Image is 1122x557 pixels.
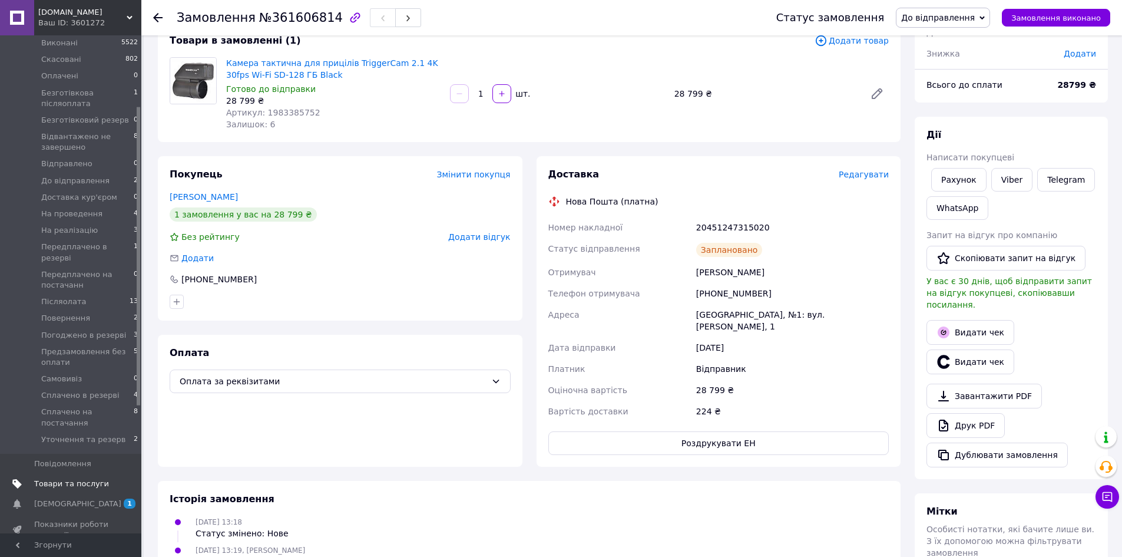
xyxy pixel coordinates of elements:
[134,88,138,109] span: 1
[134,71,138,81] span: 0
[180,273,258,285] div: [PHONE_NUMBER]
[130,296,138,307] span: 13
[548,385,627,395] span: Оціночна вартість
[226,108,320,117] span: Артикул: 1983385752
[134,225,138,236] span: 3
[839,170,889,179] span: Редагувати
[548,310,580,319] span: Адреса
[134,242,138,263] span: 1
[926,276,1092,309] span: У вас є 30 днів, щоб відправити запит на відгук покупцеві, скопіювавши посилання.
[41,54,81,65] span: Скасовані
[926,443,1068,467] button: Дублювати замовлення
[694,337,891,358] div: [DATE]
[696,243,763,257] div: Заплановано
[134,434,138,445] span: 2
[815,34,889,47] span: Додати товар
[1064,49,1096,58] span: Додати
[134,269,138,291] span: 0
[134,407,138,428] span: 8
[694,283,891,304] div: [PHONE_NUMBER]
[38,18,141,28] div: Ваш ID: 3601272
[134,176,138,186] span: 2
[926,350,1014,374] button: Видати чек
[926,320,1014,345] button: Видати чек
[41,374,82,384] span: Самовивіз
[694,217,891,238] div: 20451247315020
[134,159,138,169] span: 0
[41,88,134,109] span: Безготівкова післяоплата
[125,54,138,65] span: 802
[134,347,138,368] span: 5
[548,223,623,232] span: Номер накладної
[41,38,78,48] span: Виконані
[124,499,135,509] span: 1
[926,49,960,58] span: Знижка
[548,289,640,298] span: Телефон отримувача
[226,95,441,107] div: 28 799 ₴
[196,518,242,526] span: [DATE] 13:18
[34,459,91,469] span: Повідомлення
[134,330,138,341] span: 3
[694,380,891,401] div: 28 799 ₴
[180,375,486,388] span: Оплата за реквізитами
[41,407,134,428] span: Сплачено на постачання
[512,88,531,100] div: шт.
[121,38,138,48] span: 5522
[134,313,138,324] span: 2
[926,196,988,220] a: WhatsApp
[694,401,891,422] div: 224 ₴
[41,242,134,263] span: Передплачено в резерві
[170,58,216,104] img: Камера тактична для прицілів TriggerCam 2.1 4K 30fps Wi-Fi SD-128 ГБ Black
[926,230,1057,240] span: Запит на відгук про компанію
[170,192,238,202] a: [PERSON_NAME]
[548,343,616,352] span: Дата відправки
[41,347,134,368] span: Предзамовлення без оплати
[926,153,1014,162] span: Написати покупцеві
[41,269,134,291] span: Передплачено на постачанн
[226,58,438,80] a: Камера тактична для прицілів TriggerCam 2.1 4K 30fps Wi-Fi SD-128 ГБ Black
[865,82,889,106] a: Редагувати
[926,246,1085,271] button: Скопіювати запит на відгук
[694,262,891,283] div: [PERSON_NAME]
[1095,485,1119,509] button: Чат з покупцем
[926,80,1002,90] span: Всього до сплати
[226,84,316,94] span: Готово до відправки
[41,296,86,307] span: Післяолата
[670,85,860,102] div: 28 799 ₴
[170,493,274,505] span: Історія замовлення
[226,120,276,129] span: Залишок: 6
[34,479,109,489] span: Товари та послуги
[548,431,889,455] button: Роздрукувати ЕН
[134,390,138,401] span: 4
[563,196,661,207] div: Нова Пошта (платна)
[41,131,134,153] span: Відвантажено не завершено
[548,364,585,374] span: Платник
[926,384,1042,408] a: Завантажити PDF
[41,176,110,186] span: До відправлення
[196,546,305,555] span: [DATE] 13:19, [PERSON_NAME]
[548,169,600,180] span: Доставка
[991,168,1032,192] a: Viber
[548,244,640,253] span: Статус відправлення
[437,170,511,179] span: Змінити покупця
[694,304,891,337] div: [GEOGRAPHIC_DATA], №1: вул. [PERSON_NAME], 1
[41,71,78,81] span: Оплачені
[926,413,1005,438] a: Друк PDF
[901,13,975,22] span: До відправлення
[1057,80,1096,90] b: 28799 ₴
[134,192,138,203] span: 0
[41,434,125,445] span: Уточнення та резерв
[134,209,138,219] span: 4
[34,499,121,509] span: [DEMOGRAPHIC_DATA]
[259,11,343,25] span: №361606814
[1037,168,1095,192] a: Telegram
[134,374,138,384] span: 0
[926,129,941,140] span: Дії
[181,232,240,242] span: Без рейтингу
[153,12,163,24] div: Повернутися назад
[41,313,90,324] span: Повернення
[38,7,127,18] span: TAPTO.PRO
[170,35,301,46] span: Товари в замовленні (1)
[41,390,120,401] span: Сплачено в резерві
[926,28,967,37] span: Доставка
